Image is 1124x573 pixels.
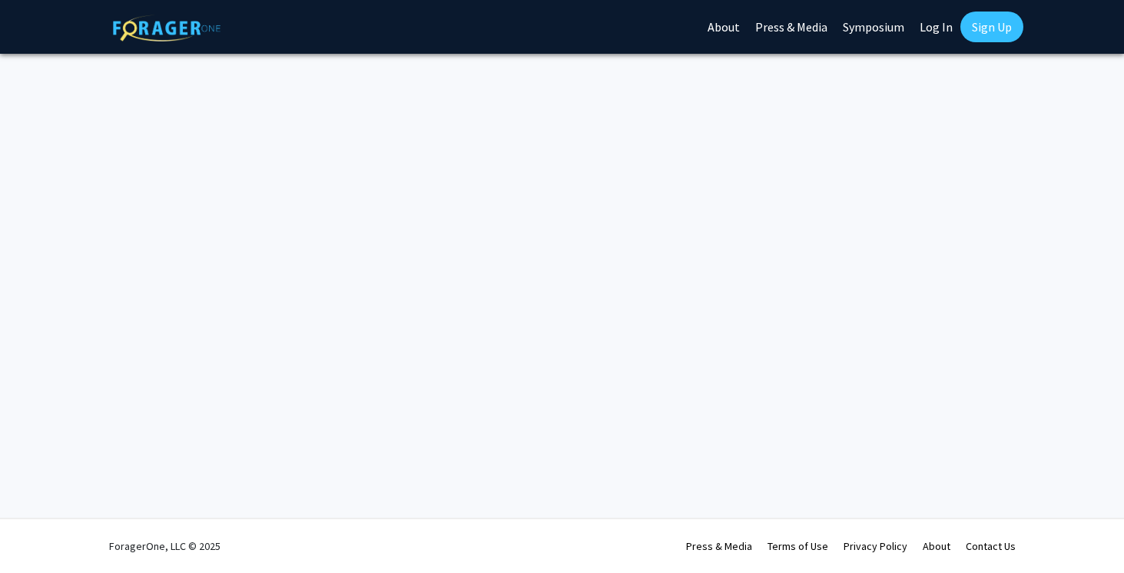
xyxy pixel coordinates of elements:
img: ForagerOne Logo [113,15,220,41]
div: ForagerOne, LLC © 2025 [109,519,220,573]
a: Sign Up [960,12,1023,42]
a: Privacy Policy [844,539,907,553]
a: Press & Media [686,539,752,553]
a: Terms of Use [768,539,828,553]
a: About [923,539,950,553]
a: Contact Us [966,539,1016,553]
